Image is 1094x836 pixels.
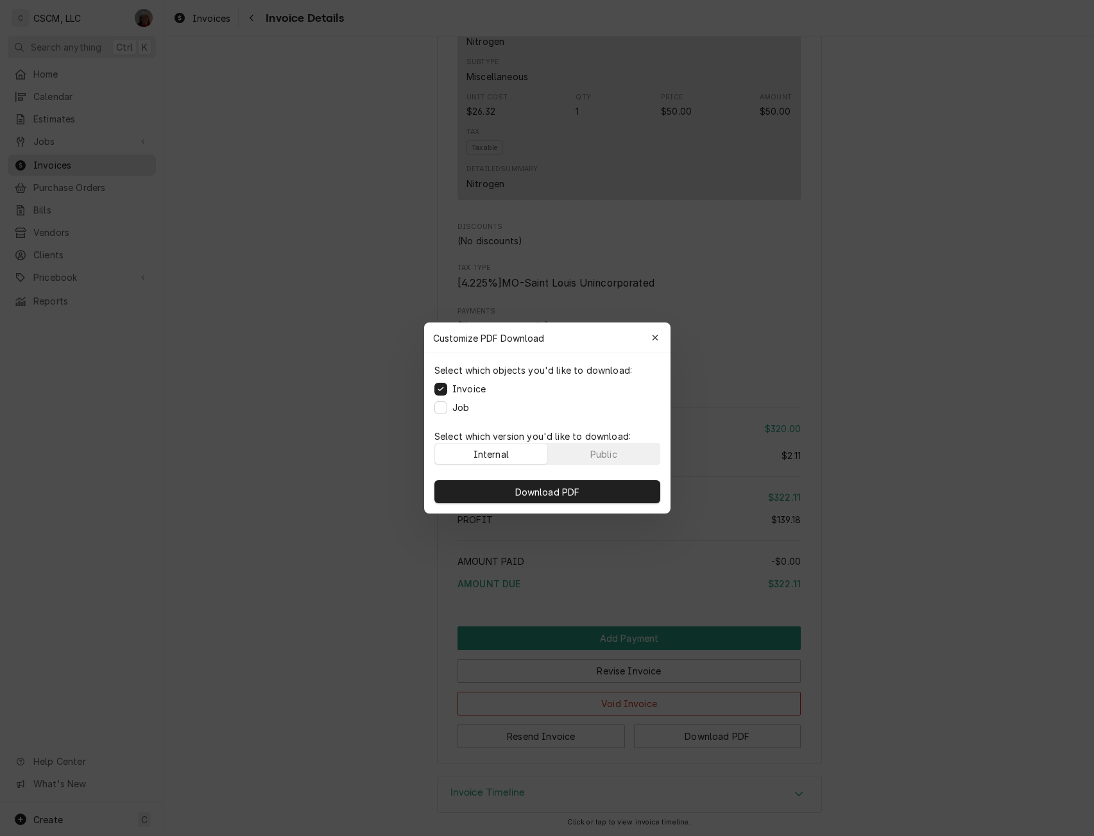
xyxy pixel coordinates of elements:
label: Invoice [452,382,486,396]
div: Customize PDF Download [424,322,671,353]
div: Public [590,447,617,461]
div: Internal [473,447,508,461]
label: Job [452,401,469,414]
p: Select which objects you'd like to download: [434,364,632,377]
p: Select which version you'd like to download: [434,430,660,443]
span: Download PDF [512,485,582,499]
button: Download PDF [434,480,660,503]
